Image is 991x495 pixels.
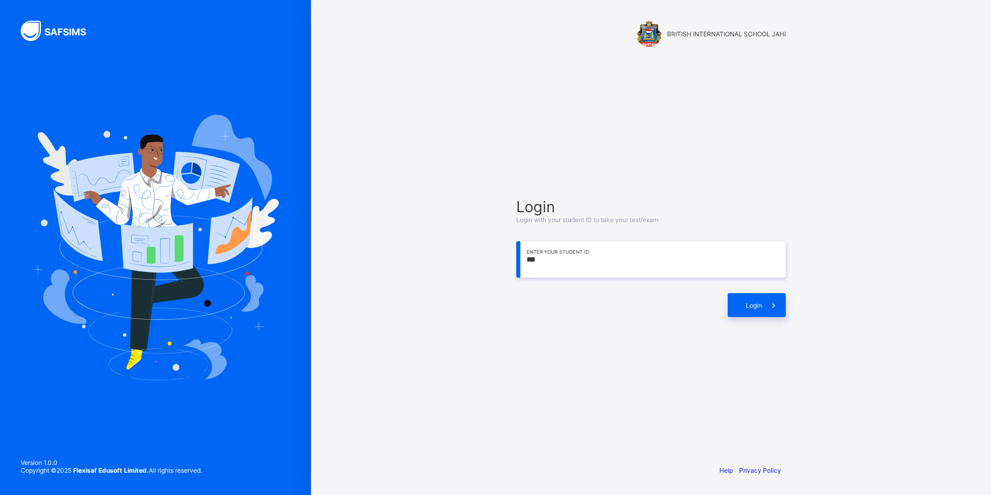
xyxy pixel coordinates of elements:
[719,466,733,474] a: Help
[21,21,98,41] img: SAFSIMS Logo
[73,466,149,474] strong: Flexisaf Edusoft Limited.
[21,459,202,466] span: Version 1.0.0
[21,466,202,474] span: Copyright © 2025 All rights reserved.
[739,466,781,474] a: Privacy Policy
[746,301,762,309] span: Login
[32,115,279,380] img: Hero Image
[516,198,786,216] span: Login
[516,216,658,224] span: Login with your student ID to take your test/exam
[667,30,786,38] span: BRITISH INTERNATIONAL SCHOOL JAHI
